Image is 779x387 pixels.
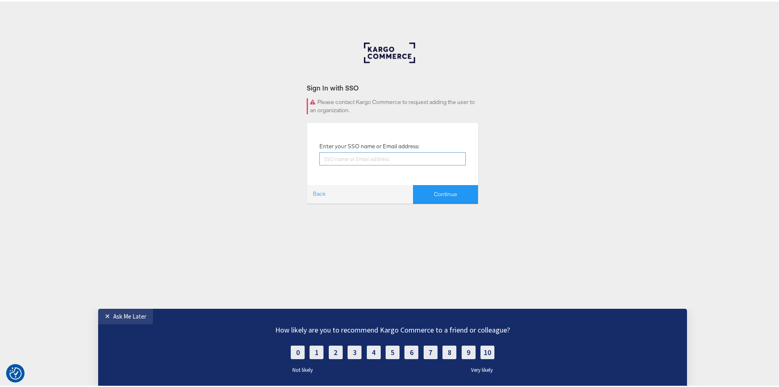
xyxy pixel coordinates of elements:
[329,37,343,50] label: 2
[319,151,466,164] input: SSO name or Email address
[307,97,478,112] div: Please contact Kargo Commerce to request adding the user to an organization.
[319,141,419,149] label: Enter your SSO name or Email address:
[310,37,323,50] label: 1
[471,58,499,65] label: Very likely
[462,37,476,50] label: 9
[105,3,113,11] div: ✕
[113,4,146,11] div: Ask Me Later
[367,37,381,50] label: 4
[286,58,313,65] label: Not likely
[348,37,361,50] label: 3
[413,183,478,202] button: Continue
[307,81,478,91] div: Sign In with SSO
[386,37,400,50] label: 5
[480,37,494,50] label: 10
[307,186,331,200] a: Back
[424,37,438,50] label: 7
[404,37,418,50] label: 6
[442,37,456,50] label: 8
[291,37,305,50] label: 0
[249,16,536,26] div: How likely are you to recommend Kargo Commerce to a friend or colleague?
